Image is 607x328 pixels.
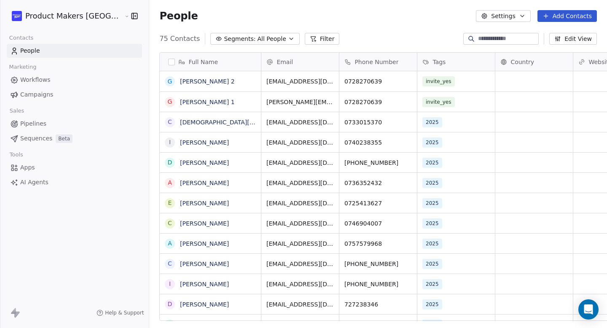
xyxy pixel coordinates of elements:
[159,10,198,22] span: People
[305,33,340,45] button: Filter
[5,61,40,73] span: Marketing
[105,309,144,316] span: Help & Support
[417,53,495,71] div: Tags
[355,58,398,66] span: Phone Number
[266,280,334,288] span: [EMAIL_ADDRESS][DOMAIN_NAME]
[20,90,53,99] span: Campaigns
[422,178,442,188] span: 2025
[168,239,172,248] div: A
[10,9,118,23] button: Product Makers [GEOGRAPHIC_DATA]
[266,260,334,268] span: [EMAIL_ADDRESS][DOMAIN_NAME]
[266,159,334,167] span: [EMAIL_ADDRESS][DOMAIN_NAME]
[344,138,412,147] span: 0740238355
[422,218,442,229] span: 2025
[344,260,412,268] span: [PHONE_NUMBER]
[266,98,334,106] span: [PERSON_NAME][EMAIL_ADDRESS][DOMAIN_NAME]
[432,58,446,66] span: Tags
[168,259,172,268] div: C
[422,198,442,208] span: 2025
[20,119,46,128] span: Pipelines
[169,138,171,147] div: I
[339,53,417,71] div: Phone Number
[422,279,442,289] span: 2025
[180,159,229,166] a: [PERSON_NAME]
[180,78,235,85] a: [PERSON_NAME] 2
[180,99,235,105] a: [PERSON_NAME] 1
[168,300,172,309] div: D
[422,158,442,168] span: 2025
[12,11,22,21] img: logo-pm-flat-whiteonblue@2x.png
[224,35,255,43] span: Segments:
[422,299,442,309] span: 2025
[20,75,51,84] span: Workflows
[180,301,229,308] a: [PERSON_NAME]
[168,199,172,207] div: E
[266,300,334,309] span: [EMAIL_ADDRESS][DOMAIN_NAME]
[188,58,218,66] span: Full Name
[180,321,229,328] a: [PERSON_NAME]
[266,118,334,126] span: [EMAIL_ADDRESS][DOMAIN_NAME]
[20,46,40,55] span: People
[160,53,261,71] div: Full Name
[537,10,597,22] button: Add Contacts
[7,44,142,58] a: People
[180,119,296,126] a: [DEMOGRAPHIC_DATA][PERSON_NAME]
[97,309,144,316] a: Help & Support
[6,148,27,161] span: Tools
[277,58,293,66] span: Email
[422,239,442,249] span: 2025
[20,134,52,143] span: Sequences
[6,105,28,117] span: Sales
[476,10,530,22] button: Settings
[344,280,412,288] span: [PHONE_NUMBER]
[7,132,142,145] a: SequencesBeta
[266,239,334,248] span: [EMAIL_ADDRESS][DOMAIN_NAME]
[510,58,534,66] span: Country
[549,33,597,45] button: Edit View
[168,178,172,187] div: A
[168,97,172,106] div: G
[344,77,412,86] span: 0728270639
[266,179,334,187] span: [EMAIL_ADDRESS][DOMAIN_NAME]
[422,117,442,127] span: 2025
[160,71,261,321] div: grid
[180,281,229,288] a: [PERSON_NAME]
[344,118,412,126] span: 0733015370
[495,53,573,71] div: Country
[422,97,455,107] span: invite_yes
[344,219,412,228] span: 0746904007
[266,219,334,228] span: [EMAIL_ADDRESS][DOMAIN_NAME]
[7,73,142,87] a: Workflows
[180,220,229,227] a: [PERSON_NAME]
[25,11,122,22] span: Product Makers [GEOGRAPHIC_DATA]
[266,199,334,207] span: [EMAIL_ADDRESS][DOMAIN_NAME]
[344,300,412,309] span: 727238346
[7,161,142,175] a: Apps
[344,199,412,207] span: 0725413627
[7,117,142,131] a: Pipelines
[7,175,142,189] a: AI Agents
[266,138,334,147] span: [EMAIL_ADDRESS][DOMAIN_NAME]
[56,134,73,143] span: Beta
[169,280,171,288] div: I
[344,98,412,106] span: 0728270639
[180,180,229,186] a: [PERSON_NAME]
[344,239,412,248] span: 0757579968
[261,53,339,71] div: Email
[422,259,442,269] span: 2025
[422,76,455,86] span: invite_yes
[257,35,286,43] span: All People
[159,34,200,44] span: 75 Contacts
[168,158,172,167] div: D
[20,163,35,172] span: Apps
[266,77,334,86] span: [EMAIL_ADDRESS][DOMAIN_NAME]
[180,139,229,146] a: [PERSON_NAME]
[180,261,229,267] a: [PERSON_NAME]
[344,159,412,167] span: [PHONE_NUMBER]
[344,179,412,187] span: 0736352432
[20,178,48,187] span: AI Agents
[5,32,37,44] span: Contacts
[180,200,229,207] a: [PERSON_NAME]
[168,77,172,86] div: G
[422,137,442,148] span: 2025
